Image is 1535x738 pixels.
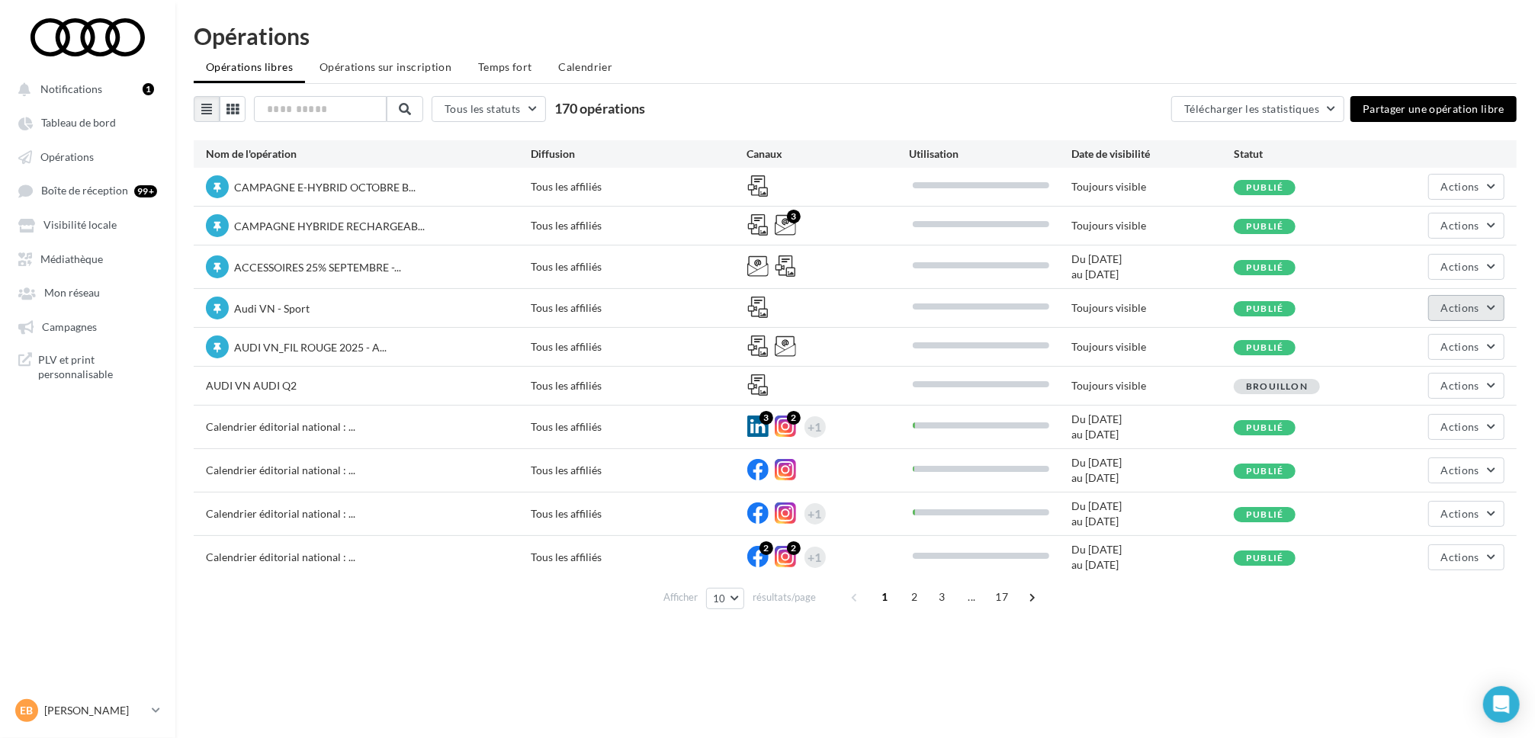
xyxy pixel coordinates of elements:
span: Mon réseau [44,287,100,300]
div: Tous les affiliés [531,506,747,521]
span: 1 [872,585,897,609]
span: Actions [1441,420,1479,433]
span: Visibilité locale [43,219,117,232]
span: Actions [1441,301,1479,314]
div: Toujours visible [1071,179,1234,194]
button: Actions [1428,334,1504,360]
span: AUDI VN_FIL ROUGE 2025 - A... [234,341,387,354]
span: CAMPAGNE HYBRIDE RECHARGEAB... [234,220,425,233]
button: Actions [1428,544,1504,570]
span: Actions [1441,180,1479,193]
button: 10 [706,588,745,609]
div: Date de visibilité [1071,146,1234,162]
a: Opérations [9,143,166,170]
button: Actions [1428,457,1504,483]
button: Tous les statuts [432,96,546,122]
span: Publié [1246,465,1283,476]
div: Du [DATE] au [DATE] [1071,252,1234,282]
div: Tous les affiliés [531,550,747,565]
div: +1 [808,416,822,438]
span: ... [959,585,984,609]
span: Afficher [663,590,698,605]
span: Campagnes [42,320,97,333]
a: Campagnes [9,313,166,340]
span: Audi VN - Sport [234,302,310,315]
button: Actions [1428,501,1504,527]
div: Opérations [194,24,1517,47]
a: Tableau de bord [9,108,166,136]
a: PLV et print personnalisable [9,346,166,388]
span: Télécharger les statistiques [1184,102,1319,115]
span: Publié [1246,181,1283,193]
span: Publié [1246,509,1283,520]
span: Tableau de bord [41,117,116,130]
span: Publié [1246,342,1283,353]
div: Toujours visible [1071,378,1234,393]
button: Actions [1428,373,1504,399]
button: Actions [1428,254,1504,280]
div: Du [DATE] au [DATE] [1071,412,1234,442]
div: Tous les affiliés [531,463,747,478]
span: EB [21,703,34,718]
span: AUDI VN AUDI Q2 [206,379,297,392]
a: Mon réseau [9,278,166,306]
a: Visibilité locale [9,210,166,238]
div: Tous les affiliés [531,300,747,316]
span: Actions [1441,550,1479,563]
button: Notifications 1 [9,75,160,102]
span: Opérations sur inscription [320,60,451,73]
div: Nom de l'opération [206,146,531,162]
span: Actions [1441,464,1479,476]
div: Open Intercom Messenger [1483,686,1520,723]
div: Tous les affiliés [531,378,747,393]
button: Partager une opération libre [1350,96,1517,122]
div: Toujours visible [1071,218,1234,233]
a: Boîte de réception 99+ [9,176,166,204]
button: Télécharger les statistiques [1171,96,1344,122]
span: Publié [1246,552,1283,563]
div: 1 [143,83,154,95]
span: Actions [1441,379,1479,392]
span: 170 opérations [554,100,645,117]
button: Actions [1428,213,1504,239]
span: Calendrier éditorial national : ... [206,507,355,520]
span: Publié [1246,303,1283,314]
span: Actions [1441,260,1479,273]
div: Toujours visible [1071,339,1234,355]
div: Diffusion [531,146,747,162]
span: Actions [1441,219,1479,232]
div: +1 [808,547,822,568]
span: Calendrier éditorial national : ... [206,464,355,476]
span: Boîte de réception [41,184,128,197]
span: 10 [713,592,726,605]
span: Calendrier [559,60,613,73]
div: 3 [759,411,773,425]
span: Calendrier éditorial national : ... [206,550,355,563]
span: Opérations [40,150,94,163]
div: 2 [787,411,801,425]
span: Temps fort [478,60,532,73]
span: 2 [902,585,926,609]
div: Canaux [747,146,910,162]
span: Publié [1246,422,1283,433]
a: EB [PERSON_NAME] [12,696,163,725]
div: Tous les affiliés [531,179,747,194]
div: Du [DATE] au [DATE] [1071,499,1234,529]
button: Actions [1428,414,1504,440]
span: 17 [989,585,1014,609]
div: Statut [1234,146,1396,162]
span: 3 [930,585,954,609]
span: Médiathèque [40,252,103,265]
div: Utilisation [909,146,1071,162]
span: Publié [1246,220,1283,232]
span: Brouillon [1246,380,1308,392]
span: résultats/page [753,590,816,605]
button: Actions [1428,174,1504,200]
div: Tous les affiliés [531,259,747,274]
div: Du [DATE] au [DATE] [1071,455,1234,486]
span: PLV et print personnalisable [38,352,157,382]
span: Tous les statuts [445,102,521,115]
span: Calendrier éditorial national : ... [206,420,355,433]
div: Tous les affiliés [531,419,747,435]
div: Tous les affiliés [531,218,747,233]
